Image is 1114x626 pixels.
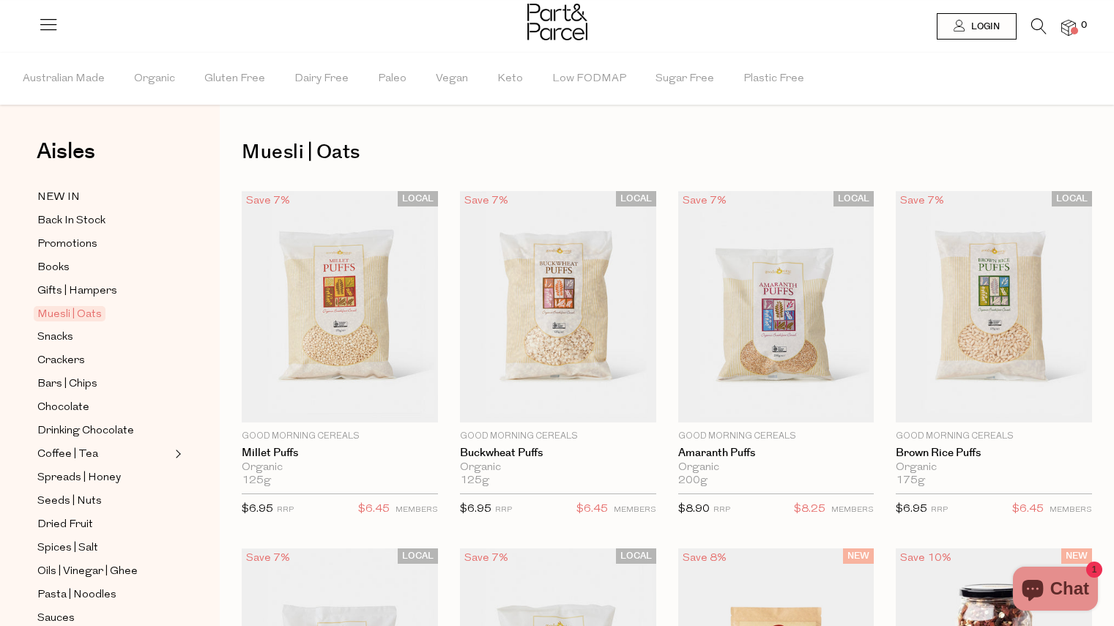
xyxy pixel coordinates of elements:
[37,516,93,534] span: Dried Fruit
[37,305,171,323] a: Muesli | Oats
[242,504,273,515] span: $6.95
[37,259,70,277] span: Books
[37,492,171,510] a: Seeds | Nuts
[37,515,171,534] a: Dried Fruit
[37,446,98,463] span: Coffee | Tea
[37,236,97,253] span: Promotions
[277,506,294,514] small: RRP
[242,461,438,474] div: Organic
[37,540,98,557] span: Spices | Salt
[134,53,175,105] span: Organic
[242,447,438,460] a: Millet Puffs
[37,399,89,417] span: Chocolate
[37,493,102,510] span: Seeds | Nuts
[37,376,97,393] span: Bars | Chips
[656,53,714,105] span: Sugar Free
[171,445,182,463] button: Expand/Collapse Coffee | Tea
[460,461,656,474] div: Organic
[833,191,874,206] span: LOCAL
[242,135,1092,169] h1: Muesli | Oats
[436,53,468,105] span: Vegan
[37,445,171,463] a: Coffee | Tea
[37,398,171,417] a: Chocolate
[1061,548,1092,564] span: NEW
[678,548,731,568] div: Save 8%
[37,352,85,370] span: Crackers
[678,447,875,460] a: Amaranth Puffs
[1061,20,1076,35] a: 0
[896,191,1092,422] img: Brown Rice Puffs
[1052,191,1092,206] span: LOCAL
[896,191,948,211] div: Save 7%
[896,474,925,488] span: 175g
[460,504,491,515] span: $6.95
[396,506,438,514] small: MEMBERS
[896,430,1092,443] p: Good Morning Cereals
[37,469,171,487] a: Spreads | Honey
[576,500,608,519] span: $6.45
[460,191,513,211] div: Save 7%
[242,191,294,211] div: Save 7%
[614,506,656,514] small: MEMBERS
[398,191,438,206] span: LOCAL
[378,53,406,105] span: Paleo
[37,539,171,557] a: Spices | Salt
[678,191,731,211] div: Save 7%
[843,548,874,564] span: NEW
[358,500,390,519] span: $6.45
[896,504,927,515] span: $6.95
[1077,19,1091,32] span: 0
[552,53,626,105] span: Low FODMAP
[37,563,138,581] span: Oils | Vinegar | Ghee
[460,430,656,443] p: Good Morning Cereals
[1009,567,1102,614] inbox-online-store-chat: Shopify online store chat
[37,328,171,346] a: Snacks
[37,283,117,300] span: Gifts | Hampers
[37,189,80,206] span: NEW IN
[527,4,587,40] img: Part&Parcel
[34,306,105,321] span: Muesli | Oats
[495,506,512,514] small: RRP
[294,53,349,105] span: Dairy Free
[794,500,825,519] span: $8.25
[678,191,875,422] img: Amaranth Puffs
[460,447,656,460] a: Buckwheat Puffs
[242,548,294,568] div: Save 7%
[831,506,874,514] small: MEMBERS
[37,135,95,168] span: Aisles
[678,474,708,488] span: 200g
[37,586,171,604] a: Pasta | Noodles
[1050,506,1092,514] small: MEMBERS
[1012,500,1044,519] span: $6.45
[242,191,438,422] img: Millet Puffs
[37,282,171,300] a: Gifts | Hampers
[37,422,134,440] span: Drinking Chocolate
[204,53,265,105] span: Gluten Free
[678,504,710,515] span: $8.90
[37,469,121,487] span: Spreads | Honey
[896,548,956,568] div: Save 10%
[968,21,1000,33] span: Login
[37,562,171,581] a: Oils | Vinegar | Ghee
[23,53,105,105] span: Australian Made
[896,461,1092,474] div: Organic
[713,506,730,514] small: RRP
[242,474,271,488] span: 125g
[460,548,513,568] div: Save 7%
[937,13,1017,40] a: Login
[616,191,656,206] span: LOCAL
[460,474,489,488] span: 125g
[678,461,875,474] div: Organic
[242,430,438,443] p: Good Morning Cereals
[931,506,948,514] small: RRP
[460,191,656,422] img: Buckwheat Puffs
[616,548,656,564] span: LOCAL
[678,430,875,443] p: Good Morning Cereals
[37,351,171,370] a: Crackers
[497,53,523,105] span: Keto
[37,422,171,440] a: Drinking Chocolate
[37,212,171,230] a: Back In Stock
[896,447,1092,460] a: Brown Rice Puffs
[37,329,73,346] span: Snacks
[37,235,171,253] a: Promotions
